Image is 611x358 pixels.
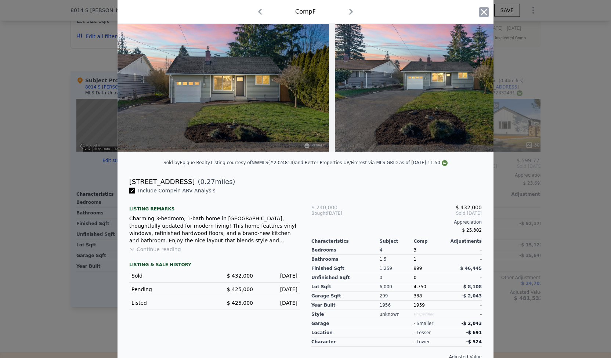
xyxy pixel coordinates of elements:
[413,255,448,264] div: 1
[462,228,482,233] span: $ 25,302
[131,286,209,293] div: Pending
[380,301,414,310] div: 1956
[448,301,482,310] div: -
[463,284,482,289] span: $ 8,108
[413,301,448,310] div: 1959
[311,337,380,347] div: character
[117,11,329,152] img: Property Img
[311,310,380,319] div: Style
[211,160,448,165] div: Listing courtesy of NWMLS (#2324814) and Better Properties UP/Fircrest via MLS GRID as of [DATE] ...
[380,246,414,255] div: 4
[227,273,253,279] span: $ 432,000
[462,293,482,299] span: -$ 2,043
[259,272,297,279] div: [DATE]
[295,7,316,16] div: Comp F
[448,255,482,264] div: -
[380,310,414,319] div: unknown
[200,178,215,185] span: 0.27
[163,160,211,165] div: Sold by Epique Realty .
[131,272,209,279] div: Sold
[311,210,368,216] div: [DATE]
[448,273,482,282] div: -
[456,205,482,210] span: $ 432,000
[413,266,422,271] span: 999
[259,286,297,293] div: [DATE]
[335,11,546,152] img: Property Img
[466,339,482,344] span: -$ 524
[311,328,380,337] div: location
[413,275,416,280] span: 0
[413,310,448,319] div: Unspecified
[380,273,414,282] div: 0
[129,262,300,269] div: LISTING & SALE HISTORY
[227,300,253,306] span: $ 425,000
[413,247,416,253] span: 3
[413,330,431,336] div: - lesser
[466,330,482,335] span: -$ 691
[448,246,482,255] div: -
[460,266,482,271] span: $ 46,445
[311,282,380,292] div: Lot Sqft
[311,273,380,282] div: Unfinished Sqft
[380,238,414,244] div: Subject
[311,292,380,301] div: Garage Sqft
[380,282,414,292] div: 6,000
[442,160,448,166] img: NWMLS Logo
[413,339,430,345] div: - lower
[311,219,482,225] div: Appreciation
[413,321,433,326] div: - smaller
[129,246,181,253] button: Continue reading
[413,293,422,299] span: 338
[311,255,380,264] div: Bathrooms
[448,310,482,319] div: -
[311,319,380,328] div: garage
[413,238,448,244] div: Comp
[129,215,300,244] div: Charming 3-bedroom, 1-bath home in [GEOGRAPHIC_DATA], thoughtfully updated for modern living! Thi...
[462,321,482,326] span: -$ 2,043
[380,255,414,264] div: 1.5
[380,292,414,301] div: 299
[259,299,297,307] div: [DATE]
[135,188,218,194] span: Include Comp F in ARV Analysis
[311,246,380,255] div: Bedrooms
[129,200,300,212] div: Listing remarks
[311,264,380,273] div: Finished Sqft
[368,210,482,216] span: Sold [DATE]
[131,299,209,307] div: Listed
[311,238,380,244] div: Characteristics
[311,205,337,210] span: $ 240,000
[413,284,426,289] span: 4,750
[227,286,253,292] span: $ 425,000
[448,238,482,244] div: Adjustments
[380,264,414,273] div: 1,259
[129,177,195,187] div: [STREET_ADDRESS]
[311,301,380,310] div: Year Built
[195,177,235,187] span: ( miles)
[311,210,327,216] span: Bought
